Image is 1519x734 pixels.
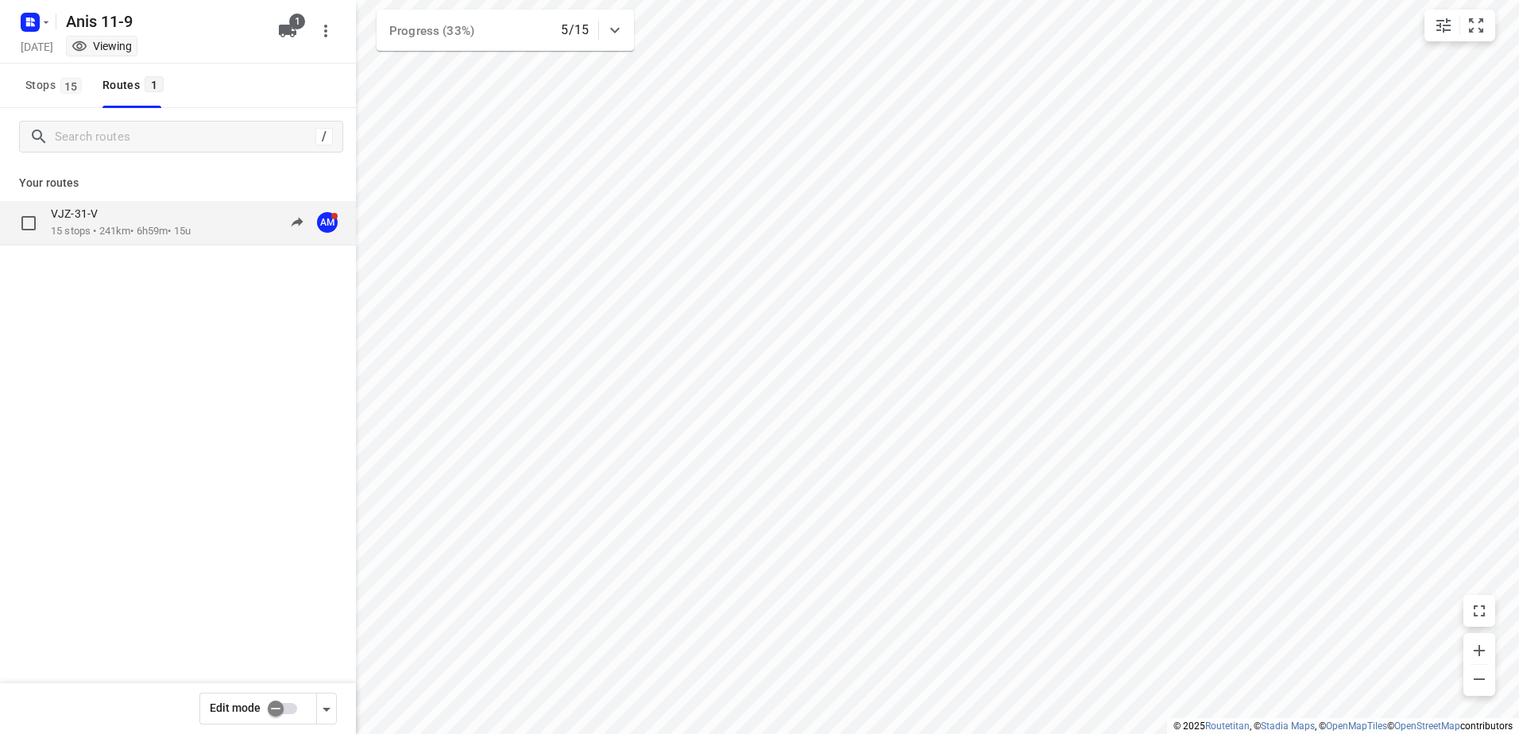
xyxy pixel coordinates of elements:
[389,24,474,38] span: Progress (33%)
[1424,10,1495,41] div: small contained button group
[1261,720,1315,732] a: Stadia Maps
[51,224,191,239] p: 15 stops • 241km • 6h59m • 15u
[55,125,315,149] input: Search routes
[60,78,82,94] span: 15
[289,14,305,29] span: 1
[561,21,589,40] p: 5/15
[210,701,261,714] span: Edit mode
[281,207,313,238] button: Send to driver
[1205,720,1250,732] a: Routetitan
[315,128,333,145] div: /
[377,10,634,51] div: Progress (33%)5/15
[1326,720,1387,732] a: OpenMapTiles
[317,698,336,718] div: Driver app settings
[51,207,107,221] p: VJZ-31-V
[272,15,303,47] button: 1
[1394,720,1460,732] a: OpenStreetMap
[13,207,44,239] span: Select
[145,76,164,92] span: 1
[1428,10,1459,41] button: Map settings
[72,38,132,54] div: You are currently in view mode. To make any changes, go to edit project.
[19,175,337,191] p: Your routes
[1173,720,1513,732] li: © 2025 , © , © © contributors
[1460,10,1492,41] button: Fit zoom
[102,75,168,95] div: Routes
[25,75,87,95] span: Stops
